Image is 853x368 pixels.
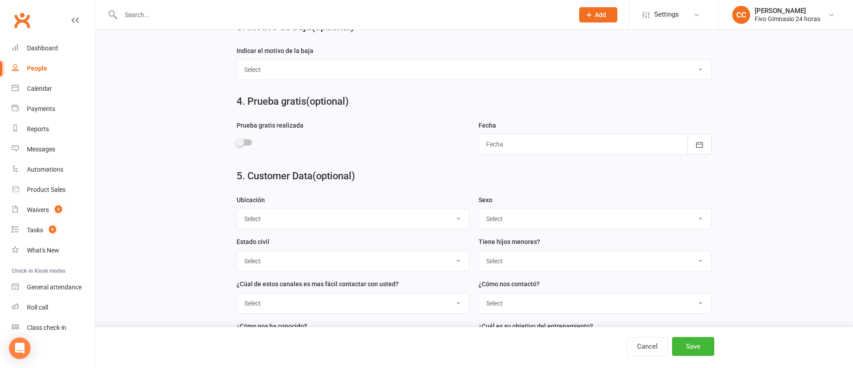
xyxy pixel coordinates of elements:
[27,105,55,112] div: Payments
[672,337,714,356] button: Save
[479,279,540,289] label: ¿Cómo nos contactó?
[12,220,95,240] a: Tasks 5
[755,15,820,23] div: Fivo Gimnasio 24 horas
[12,240,95,261] a: What's New
[27,85,52,92] div: Calendar
[755,7,820,15] div: [PERSON_NAME]
[27,206,49,213] div: Waivers
[55,205,62,213] span: 3
[12,297,95,318] a: Roll call
[12,79,95,99] a: Calendar
[479,321,593,331] label: ¿Cuál es su objetivo del entrenamiento?
[27,226,43,234] div: Tasks
[27,166,63,173] div: Automations
[312,170,355,182] span: (optional)
[12,139,95,160] a: Messages
[118,9,567,21] input: Search...
[12,38,95,58] a: Dashboard
[27,284,82,291] div: General attendance
[27,125,49,133] div: Reports
[237,321,307,331] label: ¿Cómo nos ha conocido?
[49,226,56,233] span: 5
[12,58,95,79] a: People
[27,186,66,193] div: Product Sales
[237,120,303,130] label: Prueba gratis realizada
[27,324,66,331] div: Class check-in
[654,4,679,25] span: Settings
[27,44,58,52] div: Dashboard
[12,277,95,297] a: General attendance kiosk mode
[237,237,269,247] label: Estado civil
[12,160,95,180] a: Automations
[627,337,668,356] button: Cancel
[479,195,492,205] label: Sexo
[12,119,95,139] a: Reports
[479,120,496,130] label: Fecha
[27,304,48,311] div: Roll call
[237,195,265,205] label: Ubicación
[9,337,31,359] div: Open Intercom Messenger
[27,146,55,153] div: Messages
[12,318,95,338] a: Class kiosk mode
[237,171,712,182] h2: 5. Customer Data
[27,65,47,72] div: People
[12,200,95,220] a: Waivers 3
[479,237,540,247] label: Tiene hijos menores?
[27,247,59,254] div: What's New
[237,46,313,56] label: Indicar el motivo de la baja
[11,9,33,31] a: Clubworx
[237,96,712,107] h2: 4. Prueba gratis
[237,279,399,289] label: ¿Cúal de estos canales es mas fácil contactar con usted?
[12,180,95,200] a: Product Sales
[732,6,750,24] div: CC
[306,96,349,107] span: (optional)
[12,99,95,119] a: Payments
[579,7,617,22] button: Add
[595,11,606,18] span: Add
